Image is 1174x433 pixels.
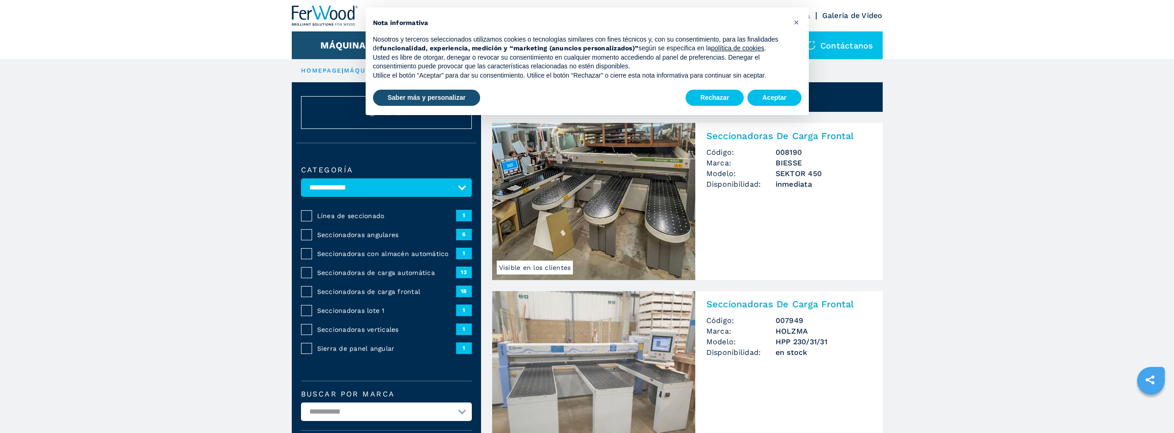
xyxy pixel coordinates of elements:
span: 13 [456,267,472,278]
h3: HOLZMA [776,326,872,336]
button: Rechazar [686,90,744,106]
h3: 008190 [776,147,872,158]
h3: 007949 [776,315,872,326]
img: Seccionadoras De Carga Frontal BIESSE SEKTOR 450 [492,123,695,280]
span: 1 [456,248,472,259]
h2: Seccionadoras De Carga Frontal [706,130,872,141]
strong: funcionalidad, experiencia, medición y “marketing (anuncios personalizados)” [380,44,638,52]
img: Ferwood [292,6,358,26]
span: Visible en los clientes [497,261,573,274]
button: Aceptar [747,90,801,106]
span: 1 [456,305,472,316]
a: Galeria de Video [822,11,883,20]
label: categoría [301,166,472,174]
h2: Seccionadoras De Carga Frontal [706,299,872,310]
span: Seccionadoras con almacén automático [317,249,456,258]
span: Marca: [706,326,776,336]
h2: Nota informativa [373,18,787,28]
span: en stock [776,347,872,358]
span: Marca: [706,158,776,168]
h3: SEKTOR 450 [776,168,872,179]
span: Seccionadoras lote 1 [317,306,456,315]
label: Buscar por marca [301,390,472,398]
h3: HPP 230/31/31 [776,336,872,347]
a: Seccionadoras De Carga Frontal BIESSE SEKTOR 450Visible en los clientesSeccionadoras De Carga Fro... [492,123,883,280]
button: ResetBorrar [301,96,472,129]
span: Disponibilidad: [706,347,776,358]
span: 6 [456,229,472,240]
span: Código: [706,147,776,158]
button: Máquinas [320,40,372,51]
span: 1 [456,323,472,335]
p: Utilice el botón “Aceptar” para dar su consentimiento. Utilice el botón “Rechazar” o cierre esta ... [373,71,787,80]
span: Disponibilidad: [706,179,776,189]
span: | [342,67,343,74]
button: Cerrar esta nota informativa [789,15,804,30]
a: sharethis [1138,368,1162,391]
span: Seccionadoras angulares [317,230,456,239]
h3: BIESSE [776,158,872,168]
span: 1 [456,342,472,354]
a: HOMEPAGE [301,67,342,74]
div: Contáctanos [797,31,883,59]
span: Modelo: [706,168,776,179]
span: inmediata [776,179,872,189]
span: Seccionadoras de carga frontal [317,287,456,296]
span: Modelo: [706,336,776,347]
button: Saber más y personalizar [373,90,481,106]
p: Nosotros y terceros seleccionados utilizamos cookies o tecnologías similares con fines técnicos y... [373,35,787,53]
span: 18 [456,286,472,297]
span: Seccionadoras de carga automática [317,268,456,277]
p: Usted es libre de otorgar, denegar o revocar su consentimiento en cualquier momento accediendo al... [373,53,787,71]
span: Sierra de panel angular [317,344,456,353]
span: Código: [706,315,776,326]
span: × [794,17,799,28]
a: máquinas [344,67,384,74]
span: Seccionadoras verticales [317,325,456,334]
span: Línea de seccionado [317,211,456,220]
span: 1 [456,210,472,221]
a: política de cookies [711,44,764,52]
